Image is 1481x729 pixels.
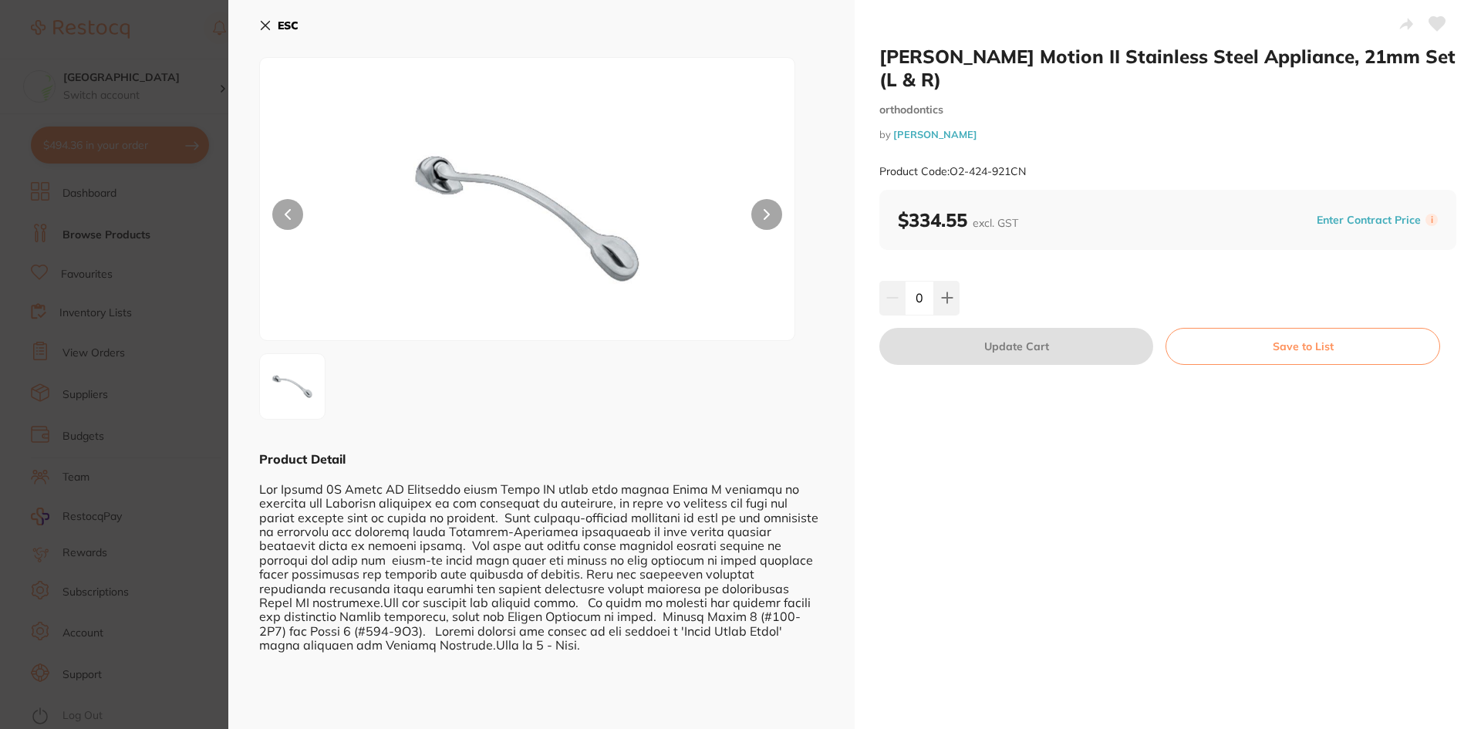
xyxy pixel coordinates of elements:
small: Product Code: O2-424-921CN [879,165,1026,178]
button: Save to List [1166,328,1440,365]
img: MjFDTi5qcGc [265,359,320,414]
img: MjFDTi5qcGc [367,96,688,340]
button: ESC [259,12,299,39]
small: orthodontics [879,103,1456,116]
a: [PERSON_NAME] [893,128,977,140]
span: excl. GST [973,216,1018,230]
b: $334.55 [898,208,1018,231]
h2: [PERSON_NAME] Motion II Stainless Steel Appliance, 21mm Set (L & R) [879,45,1456,91]
b: Product Detail [259,451,346,467]
label: i [1425,214,1438,226]
button: Update Cart [879,328,1153,365]
button: Enter Contract Price [1312,213,1425,228]
small: by [879,129,1456,140]
b: ESC [278,19,299,32]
